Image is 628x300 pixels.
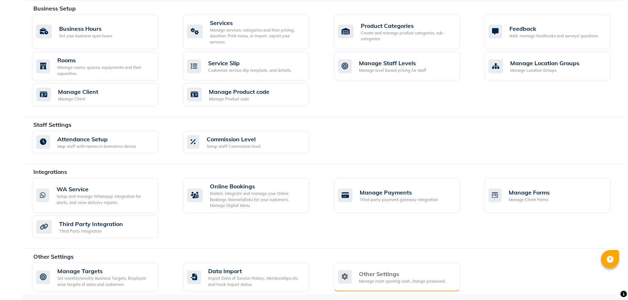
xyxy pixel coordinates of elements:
div: Manage Location Groups [510,67,579,74]
a: Manage FormsManage Client Forms [484,178,624,213]
div: Set monthly/weekly Business Targets, Employee wise targets of sales and customers [57,275,152,287]
div: Manage Targets [57,267,152,275]
div: Add, manage feedbacks and surveys' questions [509,33,598,39]
a: FeedbackAdd, manage feedbacks and surveys' questions [484,14,624,49]
div: Import Data of Service History, Memberships etc. and track import status. [208,275,303,287]
div: Manage Forms [509,188,550,197]
a: Business HoursSet your business open hours [32,14,172,49]
div: Rooms [57,56,152,64]
div: Business Hours [59,24,112,33]
a: Service SlipCustomize service slip template, and details. [183,52,323,80]
a: Attendance SetupMap staff with names in biometrics device [32,131,172,154]
div: Attendance Setup [57,135,136,143]
div: Manage Client Forms [509,197,550,203]
div: Other Settings [359,270,446,278]
a: ServicesManage services, categories and their pricing, duration. Print menu, or import, export yo... [183,14,323,49]
a: Manage TargetsSet monthly/weekly Business Targets, Employee wise targets of sales and customers [32,263,172,291]
div: Manage Payments [360,188,438,197]
div: Commission Level [207,135,261,143]
a: Manage Location GroupsManage Location Groups [484,52,624,80]
div: Product Categories [361,21,454,30]
div: Manage level based pricing for staff [359,67,426,74]
a: RoomsManage rooms, spaces, equipments and their capacities. [32,52,172,80]
a: Manage PaymentsThird party payment gateway integration [334,178,474,213]
div: Online Bookings [210,182,303,191]
div: Data Import [208,267,303,275]
div: Feedback [509,24,598,33]
a: Data ImportImport Data of Service History, Memberships etc. and track import status. [183,263,323,291]
a: Third Party IntegrationThird Party Integration [32,216,172,238]
div: Manage Product code [209,87,269,96]
div: Manage Product code [209,96,269,102]
a: Commission LevelSetup staff Commission level [183,131,323,154]
a: Manage Product codeManage Product code [183,83,323,106]
div: Service Slip [208,59,292,67]
a: WA ServiceSetup and manage Whatsapp Integration for alerts, and view delivery reports. [32,178,172,213]
div: Map staff with names in biometrics device [57,143,136,150]
a: Manage Staff LevelsManage level based pricing for staff [334,52,474,80]
div: Set your business open hours [59,33,112,39]
div: Manage Staff Levels [359,59,426,67]
a: Online BookingsEnable, integrate and manage your Online Bookings channels/links for your customer... [183,178,323,213]
a: Product CategoriesCreate and manage product categories, sub-categories [334,14,474,49]
div: Manage Client [58,96,98,102]
div: Manage reset opening cash, change password. [359,278,446,284]
div: WA Service [57,185,152,193]
div: Create and manage product categories, sub-categories [361,30,454,42]
a: Manage ClientManage Client [32,83,172,106]
div: Enable, integrate and manage your Online Bookings channels/links for your customers. Manage Digit... [210,191,303,209]
div: Setup and manage Whatsapp Integration for alerts, and view delivery reports. [57,193,152,205]
div: Manage rooms, spaces, equipments and their capacities. [57,64,152,76]
div: Third Party Integration [59,228,123,234]
a: Other SettingsManage reset opening cash, change password. [334,263,474,291]
div: Manage services, categories and their pricing, duration. Print menu, or import, export your servi... [210,27,303,45]
div: Manage Location Groups [510,59,579,67]
div: Services [210,18,303,27]
div: Customize service slip template, and details. [208,67,292,74]
div: Manage Client [58,87,98,96]
div: Third party payment gateway integration [360,197,438,203]
div: Third Party Integration [59,220,123,228]
div: Setup staff Commission level [207,143,261,150]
